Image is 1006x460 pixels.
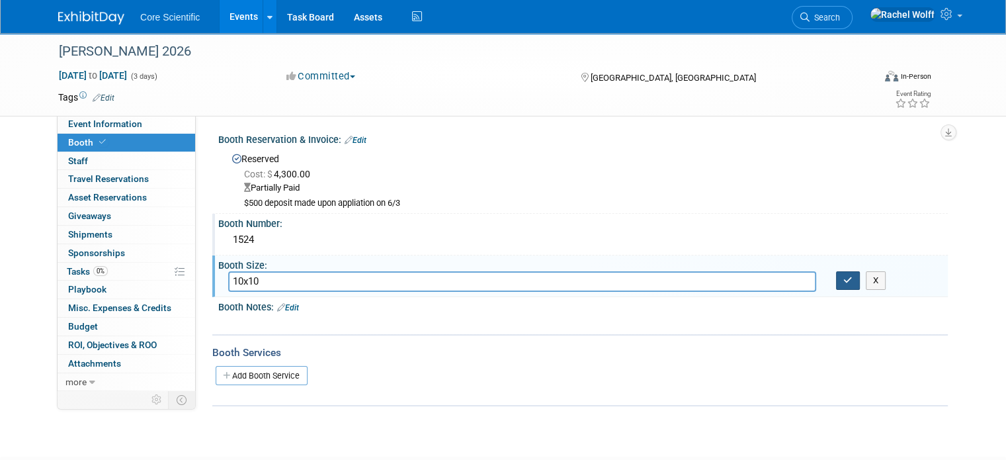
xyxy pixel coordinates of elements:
[68,229,112,240] span: Shipments
[58,263,195,281] a: Tasks0%
[900,71,931,81] div: In-Person
[68,137,108,148] span: Booth
[68,173,149,184] span: Travel Reservations
[93,93,114,103] a: Edit
[345,136,366,145] a: Edit
[58,318,195,336] a: Budget
[58,134,195,152] a: Booth
[895,91,931,97] div: Event Rating
[792,6,853,29] a: Search
[87,70,99,81] span: to
[58,91,114,104] td: Tags
[58,244,195,262] a: Sponsorships
[244,198,938,209] div: $500 deposit made upon appliation on 6/3
[93,266,108,276] span: 0%
[68,284,106,295] span: Playbook
[146,391,169,408] td: Personalize Event Tab Strip
[58,355,195,373] a: Attachments
[216,366,308,385] a: Add Booth Service
[58,170,195,188] a: Travel Reservations
[140,12,200,23] span: Core Scientific
[870,7,935,22] img: Rachel Wolff
[58,299,195,317] a: Misc. Expenses & Credits
[244,169,274,179] span: Cost: $
[218,297,948,314] div: Booth Notes:
[810,13,840,23] span: Search
[218,130,948,147] div: Booth Reservation & Invoice:
[277,303,299,312] a: Edit
[58,226,195,244] a: Shipments
[58,69,128,81] span: [DATE] [DATE]
[866,271,886,290] button: X
[885,71,898,81] img: Format-Inperson.png
[228,149,938,209] div: Reserved
[218,214,948,230] div: Booth Number:
[58,373,195,391] a: more
[218,255,948,272] div: Booth Size:
[68,321,98,332] span: Budget
[212,345,948,360] div: Booth Services
[282,69,360,83] button: Committed
[130,72,157,81] span: (3 days)
[67,266,108,277] span: Tasks
[58,152,195,170] a: Staff
[68,248,125,258] span: Sponsorships
[802,69,931,89] div: Event Format
[244,182,938,195] div: Partially Paid
[68,302,171,313] span: Misc. Expenses & Credits
[99,138,106,146] i: Booth reservation complete
[58,281,195,299] a: Playbook
[58,11,124,24] img: ExhibitDay
[68,340,157,350] span: ROI, Objectives & ROO
[591,73,756,83] span: [GEOGRAPHIC_DATA], [GEOGRAPHIC_DATA]
[68,118,142,129] span: Event Information
[228,230,938,250] div: 1524
[68,156,88,166] span: Staff
[68,358,121,369] span: Attachments
[65,377,87,387] span: more
[58,189,195,207] a: Asset Reservations
[54,40,857,64] div: [PERSON_NAME] 2026
[58,115,195,133] a: Event Information
[68,210,111,221] span: Giveaways
[68,192,147,203] span: Asset Reservations
[169,391,196,408] td: Toggle Event Tabs
[58,336,195,354] a: ROI, Objectives & ROO
[58,207,195,225] a: Giveaways
[244,169,315,179] span: 4,300.00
